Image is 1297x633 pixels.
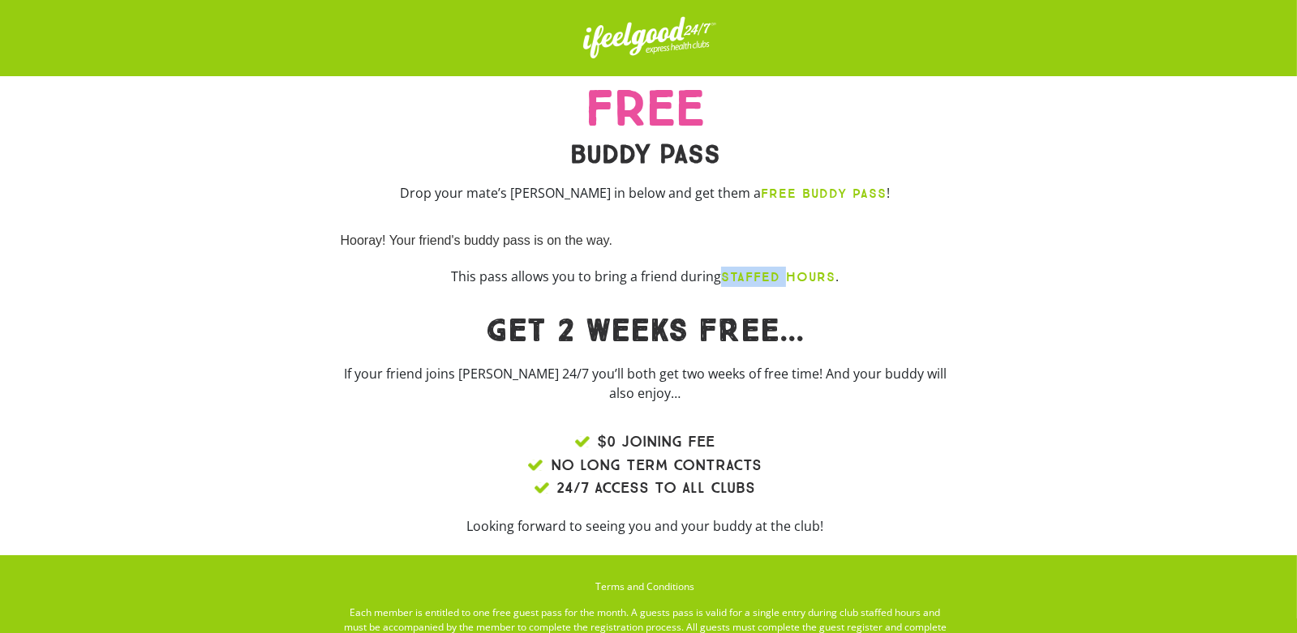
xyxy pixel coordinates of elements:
strong: FREE BUDDY PASS [761,186,887,201]
p: This pass allows you to bring a friend during . [341,267,950,287]
h2: BUDDY PASS [341,141,950,167]
b: STAFFED HOURS [721,269,835,284]
div: Hooray! Your friend's buddy pass is on the way. [341,231,950,250]
h2: FREE [341,84,950,133]
h1: Get 2 weeks FREE... [341,315,950,348]
p: Terms and Conditions [341,580,950,594]
p: Looking forward to seeing you and your buddy at the club! [341,516,950,536]
p: Drop your mate’s [PERSON_NAME] in below and get them a ! [341,183,950,203]
span: NO LONG TERM CONTRACTS [547,454,762,477]
span: $0 JOINING FEE [593,430,715,454]
p: If your friend joins [PERSON_NAME] 24/7 you’ll both get two weeks of free time! And your buddy wi... [341,364,950,403]
span: 24/7 ACCESS TO ALL CLUBS [552,477,755,500]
